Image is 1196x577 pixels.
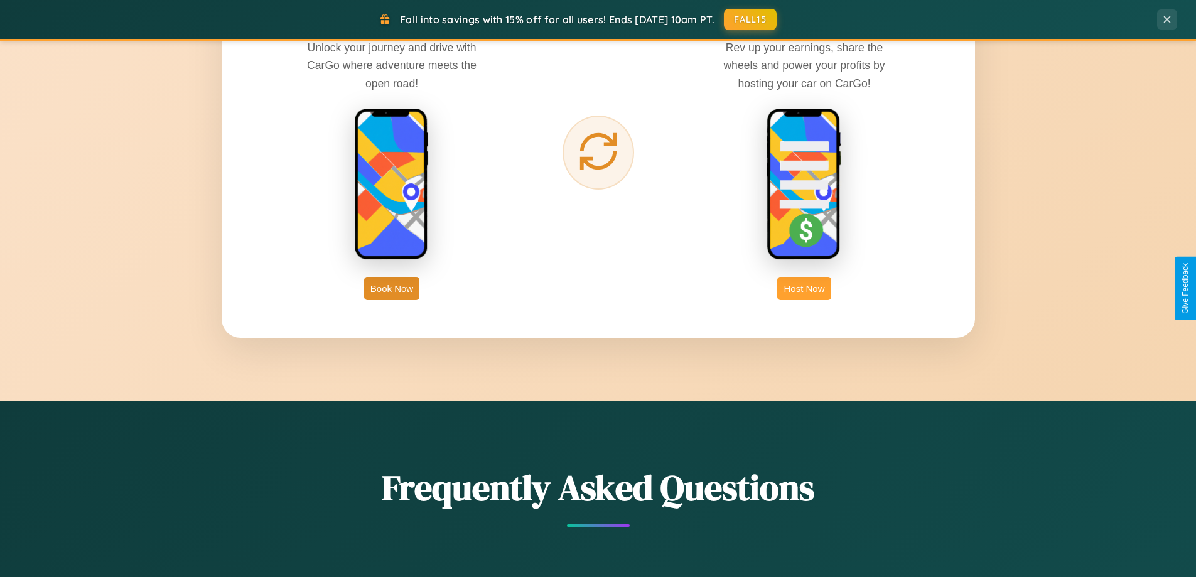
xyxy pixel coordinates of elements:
img: rent phone [354,108,429,261]
div: Give Feedback [1181,263,1190,314]
span: Fall into savings with 15% off for all users! Ends [DATE] 10am PT. [400,13,714,26]
button: FALL15 [724,9,777,30]
button: Host Now [777,277,831,300]
p: Rev up your earnings, share the wheels and power your profits by hosting your car on CarGo! [710,39,898,92]
button: Book Now [364,277,419,300]
h2: Frequently Asked Questions [222,463,975,512]
img: host phone [767,108,842,261]
p: Unlock your journey and drive with CarGo where adventure meets the open road! [298,39,486,92]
